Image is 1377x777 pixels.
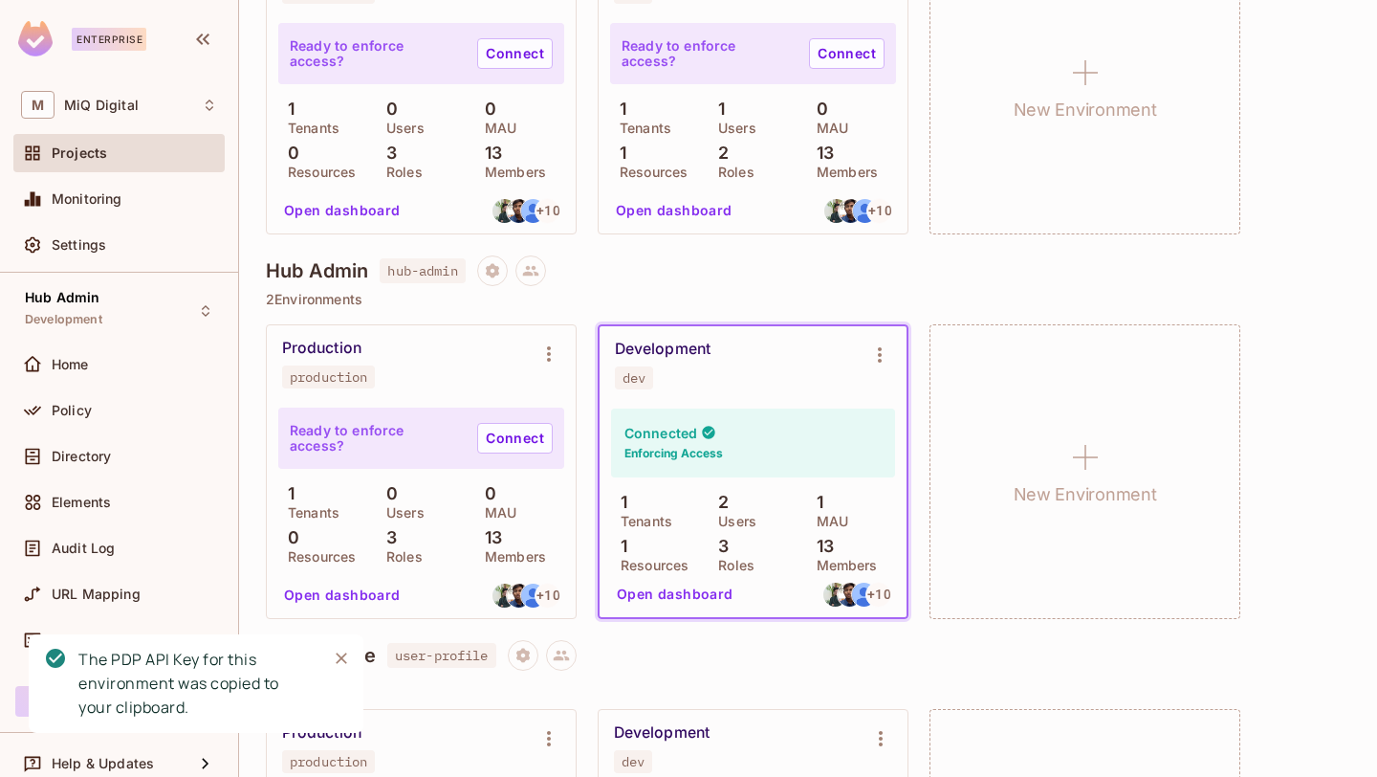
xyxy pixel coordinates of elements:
p: MAU [807,514,848,529]
p: 1 [611,493,627,512]
button: Environment settings [530,335,568,373]
img: ipuvi.mishra@miqdigital.com [852,583,876,607]
p: Tenants [610,121,671,136]
button: Environment settings [862,720,900,758]
p: Users [709,121,756,136]
h4: Connected [624,424,697,442]
span: Elements [52,495,111,510]
p: 1 [610,100,626,119]
span: + 10 [536,588,559,602]
button: Environment settings [530,720,568,758]
p: Members [475,549,546,565]
p: 1 [807,493,823,512]
p: 0 [278,144,299,163]
img: akashsrivastava@miqdigital.com [839,199,863,223]
p: Ready to enforce access? [622,38,794,69]
span: Settings [52,237,106,253]
p: Roles [709,165,754,180]
p: 0 [278,528,299,547]
p: 13 [807,537,834,556]
h6: Enforcing Access [624,445,723,462]
p: 13 [475,144,502,163]
span: Development [25,312,102,327]
img: rishabh.agrawal@miqdigital.com [492,199,516,223]
div: Enterprise [72,28,146,51]
span: + 10 [867,588,890,601]
img: akashsrivastava@miqdigital.com [507,584,531,608]
span: hub-admin [380,258,465,283]
img: akashsrivastava@miqdigital.com [507,199,531,223]
p: 0 [807,100,828,119]
p: 1 [278,484,295,503]
p: 3 [709,537,729,556]
span: Help & Updates [52,756,154,771]
button: Open dashboard [608,195,740,226]
div: Development [614,723,710,743]
div: Development [615,340,710,359]
p: Tenants [278,505,339,521]
p: Members [807,558,878,573]
img: SReyMgAAAABJRU5ErkJggg== [18,21,53,56]
span: Project settings [508,650,538,668]
p: 0 [475,484,496,503]
span: Home [52,357,89,372]
img: rishabh.agrawal@miqdigital.com [824,199,848,223]
img: rishabh.agrawal@miqdigital.com [492,584,516,608]
span: Workspace: MiQ Digital [64,98,139,113]
div: The PDP API Key for this environment was copied to your clipboard. [78,648,312,720]
h1: New Environment [1014,480,1157,509]
a: Connect [809,38,885,69]
span: Directory [52,449,111,464]
span: Projects [52,145,107,161]
p: 2 Environments [266,677,1350,692]
img: ipuvi.mishra@miqdigital.com [521,199,545,223]
a: Connect [477,423,553,454]
div: production [290,369,367,385]
p: 1 [610,144,626,163]
button: Open dashboard [276,195,408,226]
span: + 10 [868,204,891,217]
p: 0 [475,100,496,119]
p: Tenants [278,121,339,136]
p: 2 [709,144,729,163]
p: Resources [278,549,356,565]
p: Users [377,505,425,521]
p: Resources [278,165,356,180]
button: Close [327,644,356,673]
p: Resources [610,165,688,180]
span: user-profile [387,643,496,668]
p: 3 [377,528,397,547]
p: Users [377,121,425,136]
button: Environment settings [861,336,899,374]
span: Policy [52,403,92,418]
div: dev [622,754,645,769]
p: Members [807,165,878,180]
p: 0 [377,100,398,119]
p: 2 [709,493,729,512]
div: Production [282,339,361,358]
p: Resources [611,558,688,573]
p: Ready to enforce access? [290,423,462,454]
span: Audit Log [52,541,115,556]
p: Members [475,165,546,180]
p: 13 [475,528,502,547]
p: 3 [377,144,397,163]
h4: Hub Admin [266,259,368,282]
p: Users [709,514,756,529]
span: + 10 [536,204,559,217]
img: ipuvi.mishra@miqdigital.com [853,199,877,223]
p: 2 Environments [266,292,1350,307]
h1: New Environment [1014,96,1157,124]
p: 1 [611,537,627,556]
p: 1 [278,100,295,119]
div: dev [623,370,645,386]
img: ipuvi.mishra@miqdigital.com [521,584,545,608]
p: Roles [377,165,423,180]
span: Monitoring [52,191,122,207]
button: Open dashboard [276,580,408,610]
p: 13 [807,144,834,163]
p: MAU [475,505,516,521]
p: Tenants [611,514,672,529]
span: Project settings [477,265,508,283]
span: URL Mapping [52,587,141,602]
